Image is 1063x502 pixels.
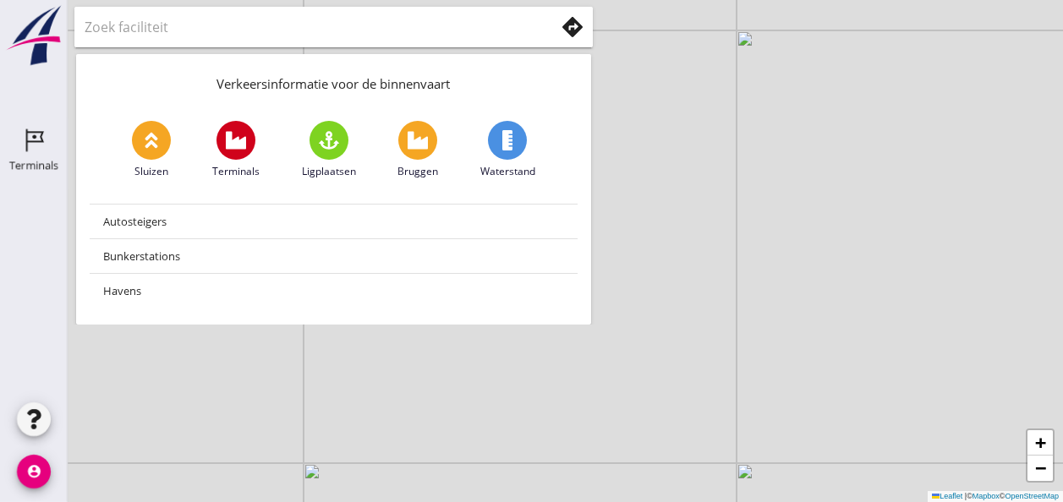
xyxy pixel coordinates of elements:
[103,281,564,301] div: Havens
[1035,457,1046,478] span: −
[302,164,356,179] span: Ligplaatsen
[76,54,591,107] div: Verkeersinformatie voor de binnenvaart
[302,121,356,179] a: Ligplaatsen
[1027,430,1053,456] a: Zoom in
[397,121,438,179] a: Bruggen
[132,121,171,179] a: Sluizen
[3,4,64,67] img: logo-small.a267ee39.svg
[973,492,1000,500] a: Mapbox
[134,164,168,179] span: Sluizen
[1027,456,1053,481] a: Zoom out
[480,164,535,179] span: Waterstand
[928,491,1063,502] div: © ©
[212,121,260,179] a: Terminals
[103,211,564,232] div: Autosteigers
[965,492,967,500] span: |
[480,121,535,179] a: Waterstand
[932,492,962,500] a: Leaflet
[397,164,438,179] span: Bruggen
[1035,432,1046,453] span: +
[212,164,260,179] span: Terminals
[17,455,51,488] i: account_circle
[9,160,58,171] div: Terminals
[1005,492,1059,500] a: OpenStreetMap
[85,14,531,41] input: Zoek faciliteit
[103,246,564,266] div: Bunkerstations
